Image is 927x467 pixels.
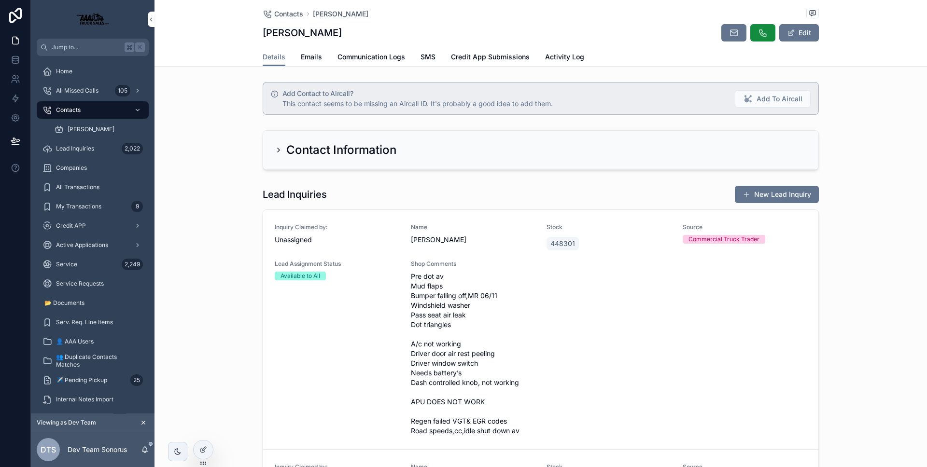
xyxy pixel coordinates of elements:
a: ✈️ Pending Pickup25 [37,371,149,389]
div: 2,249 [109,413,130,425]
button: New Lead Inquiry [735,186,819,203]
a: My Transactions9 [37,198,149,215]
span: My Transactions [56,203,101,210]
button: Add To Aircall [735,90,811,108]
span: Lead Assignment Status [275,260,399,268]
h1: [PERSON_NAME] [263,26,342,40]
div: 9 [131,201,143,212]
a: 👤 AAA Users [37,333,149,350]
span: This contact seems to be missing an Aircall ID. It's probably a good idea to add them. [282,99,553,108]
span: Pre dot av Mud flaps Bumper falling off,MR 06/11 Windshield washer Pass seat air leak Dot triangl... [411,272,535,436]
div: 105 [115,85,130,96]
span: Home [56,68,72,75]
span: Details [263,52,285,62]
h1: Lead Inquiries [263,188,327,201]
span: Source [683,223,807,231]
span: Inquiry Claimed by: [275,223,399,231]
span: ✈️ Pending Pickup [56,376,107,384]
span: Communication Logs [337,52,405,62]
span: 👤 AAA Users [56,338,94,345]
a: Emails [301,48,322,68]
a: Lead Inquiries2,022 [37,140,149,157]
span: Add To Aircall [757,94,802,104]
a: 448301 [547,237,579,250]
span: K [136,43,144,51]
span: Lead Inquiries [56,145,94,152]
a: Service2,249 [37,256,149,273]
span: Contacts [56,106,81,114]
a: 📂 Documents [37,294,149,312]
div: scrollable content [31,56,154,413]
span: 📂 Documents [44,299,84,307]
span: SMS [421,52,435,62]
a: 2,249 [37,410,149,427]
span: Credit APP [56,222,86,230]
span: Jump to... [52,43,121,51]
h5: Add Contact to Aircall? [282,90,727,97]
span: Active Applications [56,241,108,249]
a: Credit APP [37,217,149,234]
a: [PERSON_NAME] [48,121,149,138]
span: 👥 Duplicate Contacts Matches [56,353,139,369]
a: Activity Log [545,48,584,68]
a: 👥 Duplicate Contacts Matches [37,352,149,370]
span: Unassigned [275,235,312,245]
div: 25 [130,374,143,386]
span: All Missed Calls [56,87,98,95]
a: All Missed Calls105 [37,82,149,99]
p: Dev Team Sonorus [68,445,127,454]
div: Commercial Truck Trader [688,235,759,244]
a: Internal Notes Import [37,391,149,408]
span: Service [56,261,77,268]
button: Jump to...K [37,39,149,56]
a: Contacts [37,101,149,119]
a: Service Requests [37,275,149,292]
span: Activity Log [545,52,584,62]
div: Available to All [281,272,320,280]
span: DTS [41,444,56,455]
a: [PERSON_NAME] [313,9,368,19]
span: [PERSON_NAME] [411,235,535,245]
span: Viewing as Dev Team [37,419,96,426]
span: 448301 [550,239,575,248]
div: This contact seems to be missing an Aircall ID. It's probably a good idea to add them. [282,99,727,109]
span: Companies [56,164,87,172]
a: Active Applications [37,236,149,254]
span: All Transactions [56,183,99,191]
img: App logo [71,12,114,27]
a: Home [37,63,149,80]
a: Details [263,48,285,67]
a: Inquiry Claimed by:UnassignedName[PERSON_NAME]Stock448301SourceCommercial Truck TraderLead Assign... [263,210,818,450]
span: Service Requests [56,280,104,288]
a: Companies [37,159,149,177]
a: All Transactions [37,179,149,196]
span: Shop Comments [411,260,535,268]
div: 2,249 [122,259,143,270]
span: Name [411,223,535,231]
a: Communication Logs [337,48,405,68]
span: Serv. Req. Line Items [56,318,113,326]
span: [PERSON_NAME] [68,125,114,133]
h2: Contact Information [286,142,396,158]
a: Credit App Submissions [451,48,530,68]
a: Serv. Req. Line Items [37,314,149,331]
span: Stock [547,223,671,231]
button: Edit [779,24,819,41]
a: Contacts [263,9,303,19]
div: 2,022 [122,143,143,154]
span: Contacts [274,9,303,19]
span: Credit App Submissions [451,52,530,62]
a: SMS [421,48,435,68]
span: Emails [301,52,322,62]
span: Internal Notes Import [56,396,113,403]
